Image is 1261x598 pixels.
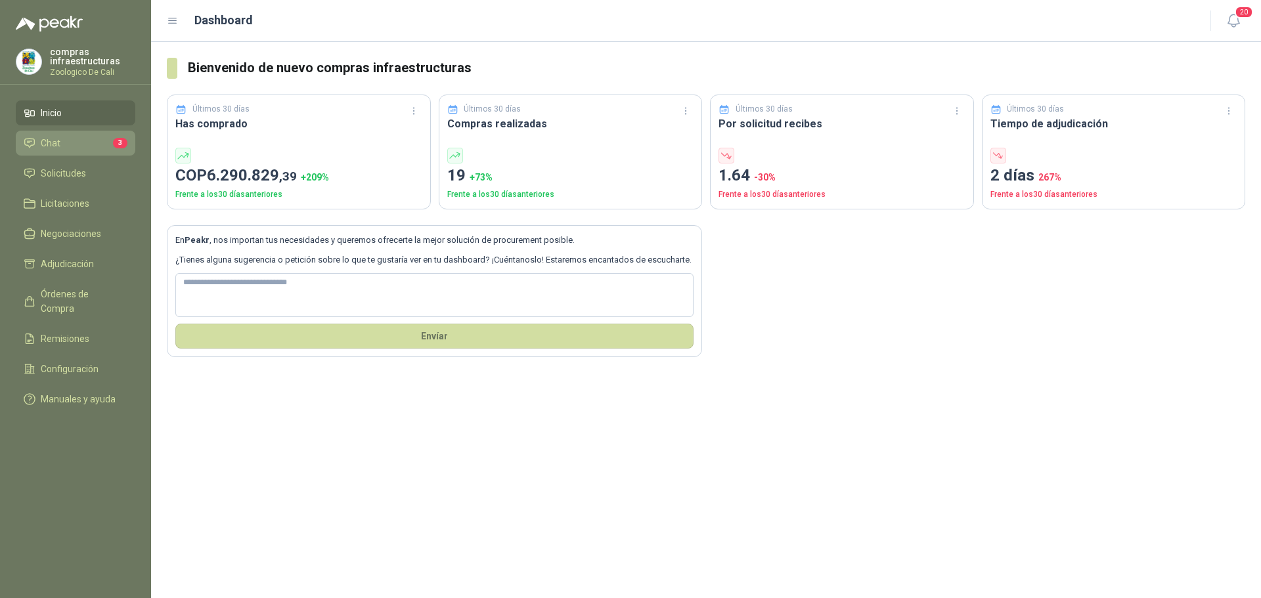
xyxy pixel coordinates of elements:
img: Logo peakr [16,16,83,32]
p: Frente a los 30 días anteriores [447,188,694,201]
a: Órdenes de Compra [16,282,135,321]
p: Frente a los 30 días anteriores [719,188,965,201]
a: Solicitudes [16,161,135,186]
p: COP [175,163,422,188]
p: 1.64 [719,163,965,188]
h3: Bienvenido de nuevo compras infraestructuras [188,58,1245,78]
a: Inicio [16,100,135,125]
p: ¿Tienes alguna sugerencia o petición sobre lo que te gustaría ver en tu dashboard? ¡Cuéntanoslo! ... [175,253,694,267]
span: ,39 [279,169,297,184]
a: Adjudicación [16,251,135,276]
b: Peakr [185,235,210,245]
span: Chat [41,136,60,150]
p: Frente a los 30 días anteriores [990,188,1237,201]
p: 19 [447,163,694,188]
p: Últimos 30 días [736,103,793,116]
p: 2 días [990,163,1237,188]
img: Company Logo [16,49,41,74]
p: Últimos 30 días [1007,103,1064,116]
span: Adjudicación [41,257,94,271]
span: 20 [1235,6,1253,18]
span: Remisiones [41,331,89,346]
span: Licitaciones [41,196,89,211]
h3: Has comprado [175,116,422,132]
span: 6.290.829 [207,166,297,184]
p: compras infraestructuras [50,47,135,66]
a: Licitaciones [16,191,135,216]
a: Negociaciones [16,221,135,246]
span: + 73 % [470,172,493,182]
span: Inicio [41,106,62,120]
span: + 209 % [301,172,329,182]
span: Solicitudes [41,166,86,181]
p: En , nos importan tus necesidades y queremos ofrecerte la mejor solución de procurement posible. [175,234,694,247]
span: 3 [113,138,127,148]
a: Configuración [16,356,135,381]
p: Últimos 30 días [464,103,521,116]
span: Órdenes de Compra [41,287,123,316]
h3: Por solicitud recibes [719,116,965,132]
span: Manuales y ayuda [41,392,116,406]
span: Configuración [41,362,99,376]
span: -30 % [754,172,776,182]
button: Envíar [175,324,694,349]
h3: Tiempo de adjudicación [990,116,1237,132]
h1: Dashboard [194,11,253,30]
a: Manuales y ayuda [16,387,135,412]
span: 267 % [1038,172,1061,182]
p: Frente a los 30 días anteriores [175,188,422,201]
p: Zoologico De Cali [50,68,135,76]
h3: Compras realizadas [447,116,694,132]
p: Últimos 30 días [192,103,250,116]
button: 20 [1222,9,1245,33]
span: Negociaciones [41,226,101,241]
a: Chat3 [16,131,135,156]
a: Remisiones [16,326,135,351]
